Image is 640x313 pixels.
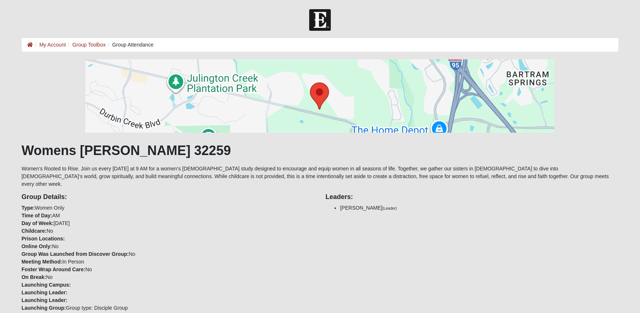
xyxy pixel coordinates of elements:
[22,290,67,295] strong: Launching Leader:
[22,193,315,201] h4: Group Details:
[382,206,397,210] small: (Leader)
[22,205,35,211] strong: Type:
[22,274,46,280] strong: On Break:
[325,193,618,201] h4: Leaders:
[39,42,66,48] a: My Account
[73,42,106,48] a: Group Toolbox
[22,297,67,303] strong: Launching Leader:
[22,266,85,272] strong: Foster Wrap Around Care:
[309,9,331,31] img: Church of Eleven22 Logo
[22,243,52,249] strong: Online Only:
[106,41,153,49] li: Group Attendance
[22,228,47,234] strong: Childcare:
[22,259,62,265] strong: Meeting Method:
[340,204,618,212] li: [PERSON_NAME]
[22,143,619,158] h1: Womens [PERSON_NAME] 32259
[22,251,129,257] strong: Group Was Launched from Discover Group:
[22,236,65,242] strong: Prison Locations:
[22,282,71,288] strong: Launching Campus:
[22,220,54,226] strong: Day of Week:
[22,213,52,218] strong: Time of Day:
